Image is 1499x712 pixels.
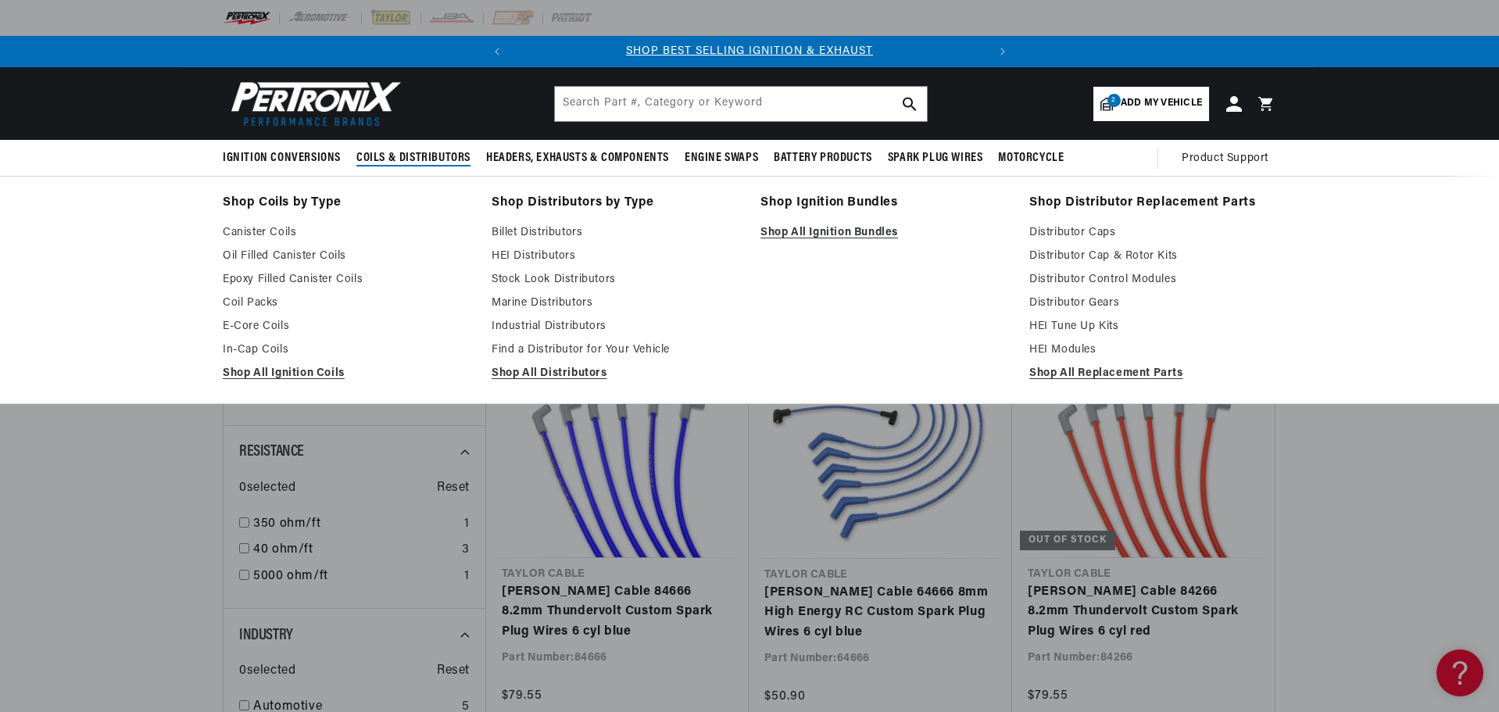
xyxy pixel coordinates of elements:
span: Industry [239,628,293,643]
a: Shop All Ignition Coils [223,364,470,383]
a: Shop Distributors by Type [492,192,739,214]
summary: Motorcycle [990,140,1071,177]
a: HEI Tune Up Kits [1029,317,1276,336]
a: SHOP BEST SELLING IGNITION & EXHAUST [626,45,873,57]
div: 1 [464,514,470,535]
a: Shop All Distributors [492,364,739,383]
button: Translation missing: en.sections.announcements.previous_announcement [481,36,513,67]
slideshow-component: Translation missing: en.sections.announcements.announcement_bar [184,36,1315,67]
summary: Spark Plug Wires [880,140,991,177]
span: Spark Plug Wires [888,150,983,166]
span: Ignition Conversions [223,150,341,166]
span: 0 selected [239,478,295,499]
a: Distributor Gears [1029,294,1276,313]
span: 0 selected [239,661,295,682]
a: Find a Distributor for Your Vehicle [492,341,739,360]
a: In-Cap Coils [223,341,470,360]
span: Coils & Distributors [356,150,470,166]
span: Battery Products [774,150,872,166]
div: 1 [464,567,470,587]
span: Reset [437,661,470,682]
img: Pertronix [223,77,402,131]
input: Search Part #, Category or Keyword [555,87,927,121]
span: Headers, Exhausts & Components [486,150,669,166]
a: [PERSON_NAME] Cable 84266 8.2mm Thundervolt Custom Spark Plug Wires 6 cyl red [1028,582,1259,642]
a: Stock Look Distributors [492,270,739,289]
span: Engine Swaps [685,150,758,166]
a: 350 ohm/ft [253,514,458,535]
a: Distributor Control Modules [1029,270,1276,289]
summary: Coils & Distributors [349,140,478,177]
summary: Headers, Exhausts & Components [478,140,677,177]
span: Reset [437,478,470,499]
a: Shop All Replacement Parts [1029,364,1276,383]
a: 2Add my vehicle [1093,87,1209,121]
div: 3 [462,540,470,560]
div: Announcement [513,43,987,60]
button: Translation missing: en.sections.announcements.next_announcement [987,36,1018,67]
a: HEI Distributors [492,247,739,266]
a: Canister Coils [223,224,470,242]
a: Billet Distributors [492,224,739,242]
span: 2 [1107,94,1121,107]
span: Add my vehicle [1121,96,1202,111]
span: Resistance [239,444,304,460]
span: Product Support [1182,150,1268,167]
a: 5000 ohm/ft [253,567,458,587]
a: Shop Coils by Type [223,192,470,214]
summary: Battery Products [766,140,880,177]
a: Marine Distributors [492,294,739,313]
a: Oil Filled Canister Coils [223,247,470,266]
a: Coil Packs [223,294,470,313]
a: Distributor Caps [1029,224,1276,242]
a: Epoxy Filled Canister Coils [223,270,470,289]
a: Shop Ignition Bundles [760,192,1007,214]
span: Motorcycle [998,150,1064,166]
a: [PERSON_NAME] Cable 64666 8mm High Energy RC Custom Spark Plug Wires 6 cyl blue [764,583,996,643]
a: Shop Distributor Replacement Parts [1029,192,1276,214]
a: Shop All Ignition Bundles [760,224,1007,242]
button: search button [893,87,927,121]
div: 1 of 2 [513,43,987,60]
a: [PERSON_NAME] Cable 84666 8.2mm Thundervolt Custom Spark Plug Wires 6 cyl blue [502,582,733,642]
a: HEI Modules [1029,341,1276,360]
summary: Product Support [1182,140,1276,177]
a: Industrial Distributors [492,317,739,336]
summary: Ignition Conversions [223,140,349,177]
a: Distributor Cap & Rotor Kits [1029,247,1276,266]
a: E-Core Coils [223,317,470,336]
a: 40 ohm/ft [253,540,456,560]
summary: Engine Swaps [677,140,766,177]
